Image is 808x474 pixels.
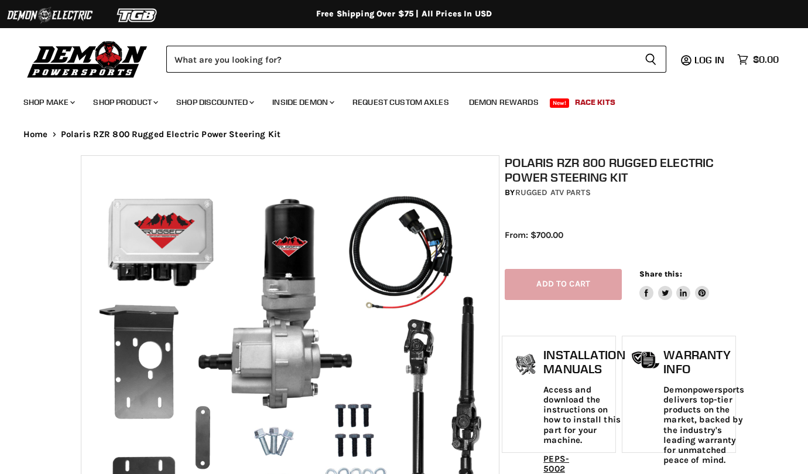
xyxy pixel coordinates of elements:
[731,51,785,68] a: $0.00
[460,90,547,114] a: Demon Rewards
[753,54,779,65] span: $0.00
[543,348,625,376] h1: Installation Manuals
[344,90,458,114] a: Request Custom Axles
[631,351,660,369] img: warranty-icon.png
[639,270,682,278] span: Share this:
[263,90,341,114] a: Inside Demon
[166,46,666,73] form: Product
[505,155,733,185] h1: Polaris RZR 800 Rugged Electric Power Steering Kit
[511,351,540,380] img: install_manual-icon.png
[61,129,281,139] span: Polaris RZR 800 Rugged Electric Power Steering Kit
[23,38,152,80] img: Demon Powersports
[550,98,570,108] span: New!
[15,86,776,114] ul: Main menu
[663,385,744,466] p: Demonpowersports delivers top-tier products on the market, backed by the industry's leading warra...
[505,230,563,240] span: From: $700.00
[639,269,709,300] aside: Share this:
[167,90,261,114] a: Shop Discounted
[566,90,624,114] a: Race Kits
[166,46,635,73] input: Search
[689,54,731,65] a: Log in
[6,4,94,26] img: Demon Electric Logo 2
[543,453,569,474] a: PEPS-5002
[15,90,82,114] a: Shop Make
[515,187,591,197] a: Rugged ATV Parts
[663,348,744,376] h1: Warranty Info
[84,90,165,114] a: Shop Product
[543,385,625,446] p: Access and download the instructions on how to install this part for your machine.
[23,129,48,139] a: Home
[94,4,182,26] img: TGB Logo 2
[505,186,733,199] div: by
[635,46,666,73] button: Search
[694,54,724,66] span: Log in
